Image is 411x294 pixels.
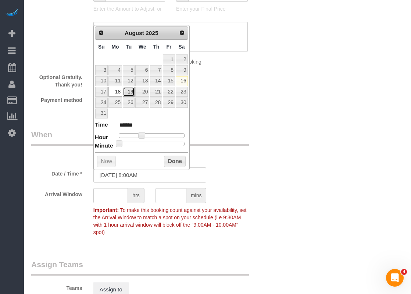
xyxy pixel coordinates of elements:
[126,44,132,50] span: Tuesday
[95,65,108,75] a: 3
[123,98,135,107] a: 26
[150,98,162,107] a: 28
[135,98,149,107] a: 27
[95,76,108,86] a: 10
[139,44,146,50] span: Wednesday
[108,76,122,86] a: 11
[177,28,187,38] a: Next
[93,5,165,13] p: Enter the Amount to Adjust, or
[108,98,122,107] a: 25
[95,142,113,151] dt: Minute
[128,188,144,203] span: hrs
[163,76,175,86] a: 15
[98,44,105,50] span: Sunday
[123,65,135,75] a: 5
[98,30,104,36] span: Prev
[123,87,135,97] a: 19
[163,65,175,75] a: 8
[26,71,88,88] label: Optional Gratuity. Thank you!
[186,188,207,203] span: mins
[146,30,158,36] span: 2025
[108,65,122,75] a: 4
[111,44,119,50] span: Monday
[176,87,188,97] a: 23
[26,188,88,198] label: Arrival Window
[386,269,404,287] iframe: Intercom live chat
[95,121,108,130] dt: Time
[95,109,108,118] a: 31
[153,44,159,50] span: Thursday
[150,87,162,97] a: 21
[93,207,119,213] strong: Important:
[125,30,144,36] span: August
[95,133,108,142] dt: Hour
[401,269,407,275] span: 4
[179,30,185,36] span: Next
[150,65,162,75] a: 7
[179,44,185,50] span: Saturday
[26,282,88,292] label: Teams
[96,28,106,38] a: Prev
[163,54,175,64] a: 1
[123,76,135,86] a: 12
[135,65,149,75] a: 6
[166,44,171,50] span: Friday
[163,98,175,107] a: 29
[135,76,149,86] a: 13
[93,167,207,183] input: MM/DD/YYYY HH:MM
[176,5,248,13] p: Enter your Final Price
[31,129,249,146] legend: When
[176,76,188,86] a: 16
[108,87,122,97] a: 18
[176,98,188,107] a: 30
[97,156,116,167] button: Now
[135,87,149,97] a: 20
[26,94,88,104] label: Payment method
[95,98,108,107] a: 24
[95,87,108,97] a: 17
[176,65,188,75] a: 9
[176,54,188,64] a: 2
[164,156,186,167] button: Done
[150,76,162,86] a: 14
[163,87,175,97] a: 22
[31,259,249,276] legend: Assign Teams
[4,7,19,18] img: Automaid Logo
[93,207,247,235] span: To make this booking count against your availability, set the Arrival Window to match a spot on y...
[26,167,88,177] label: Date / Time *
